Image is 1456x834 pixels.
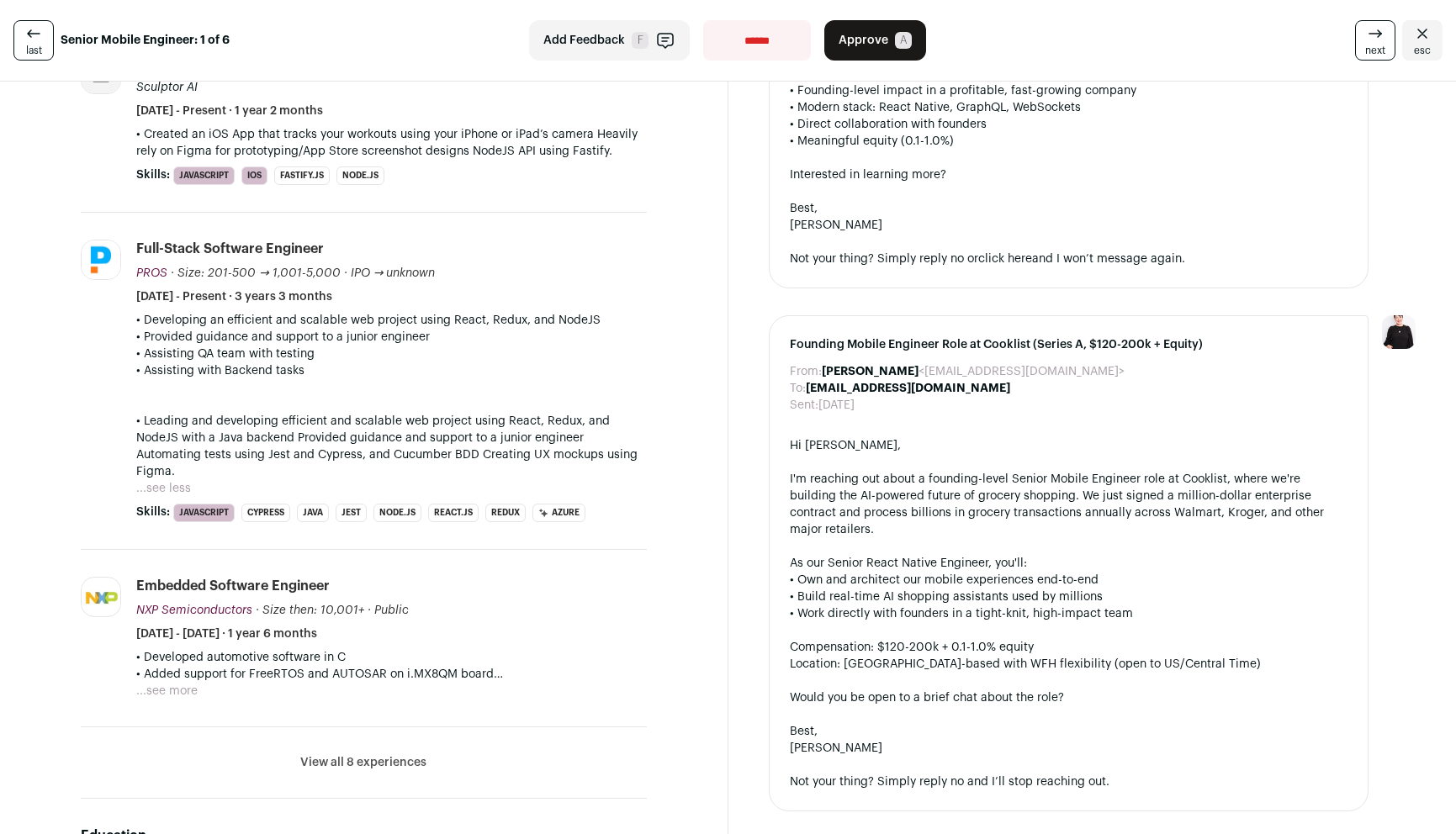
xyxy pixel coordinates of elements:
[790,336,1348,353] span: Founding Mobile Engineer Role at Cooklist (Series A, $120-200k + Equity)
[136,604,252,616] span: NXP Semiconductors
[895,32,912,49] span: A
[13,20,54,61] a: last
[818,397,855,414] dd: [DATE]
[790,380,806,397] dt: To:
[173,166,235,185] li: JavaScript
[1402,20,1443,61] a: Close
[82,240,120,279] img: c78221606289719d7392f13d88d1cb4397127a42615513d43fd4f50277fee06d.jpg
[136,288,332,305] span: [DATE] - Present · 3 years 3 months
[136,625,317,642] span: [DATE] - [DATE] · 1 year 6 months
[336,504,367,522] li: Jest
[136,103,323,119] span: [DATE] - Present · 1 year 2 months
[241,504,290,522] li: Cypress
[632,32,649,49] span: F
[485,504,526,522] li: Redux
[806,383,1010,394] b: [EMAIL_ADDRESS][DOMAIN_NAME]
[136,683,198,699] button: ...see more
[839,32,888,49] span: Approve
[543,32,625,49] span: Add Feedback
[368,602,371,619] span: ·
[256,604,364,616] span: · Size then: 10,001+
[297,504,329,522] li: Java
[136,166,170,183] span: Skills:
[790,397,818,414] dt: Sent:
[136,126,647,160] p: • Created an iOS App that tracks your workouts using your iPhone or iPad’s camera Heavily rely on...
[344,265,347,282] span: ·
[824,20,926,61] button: Approve A
[428,504,479,522] li: React.js
[822,366,919,377] b: [PERSON_NAME]
[136,240,324,258] div: Full-Stack Software Engineer
[136,577,330,595] div: Embedded Software Engineer
[136,504,170,520] span: Skills:
[61,32,230,49] strong: Senior Mobile Engineer: 1 of 6
[532,504,585,522] li: Azure
[790,363,822,380] dt: From:
[529,20,690,61] button: Add Feedback F
[136,82,198,93] span: Sculptor AI
[1382,315,1416,349] img: 9240684-medium_jpg
[978,253,1032,265] a: click here
[136,649,647,683] p: • Developed automotive software in C • Added support for FreeRTOS and AUTOSAR on i.MX8QM board • ...
[374,604,409,616] span: Public
[26,44,42,57] span: last
[171,267,341,279] span: · Size: 201-500 → 1,001-5,000
[136,267,167,279] span: PROS
[241,166,267,185] li: iOS
[136,312,647,480] p: • Developing an efficient and scalable web project using React, Redux, and NodeJS • Provided guid...
[790,437,1348,790] div: Hi [PERSON_NAME], I'm reaching out about a founding-level Senior Mobile Engineer role at Cooklist...
[1355,20,1395,61] a: next
[1414,44,1431,57] span: esc
[822,363,1125,380] dd: <[EMAIL_ADDRESS][DOMAIN_NAME]>
[136,480,191,497] button: ...see less
[82,587,120,608] img: 95d3880588f8f1c479cb3f6d357990b2066d710ecef6bb09356bbf8bbbefb7b7.jpg
[300,754,426,771] button: View all 8 experiences
[373,504,421,522] li: Node.js
[336,166,384,185] li: Node.js
[351,267,436,279] span: IPO → unknown
[1365,44,1385,57] span: next
[173,504,235,522] li: JavaScript
[274,166,330,185] li: Fastify.js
